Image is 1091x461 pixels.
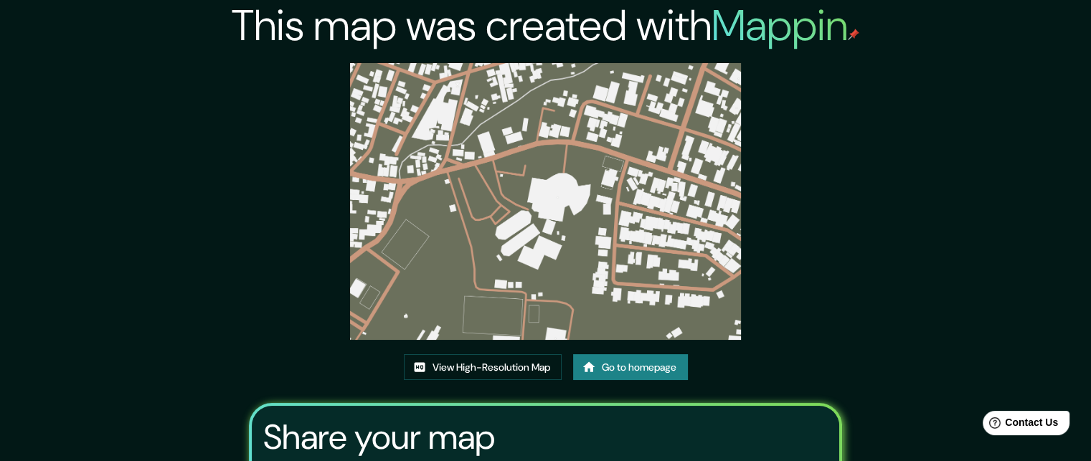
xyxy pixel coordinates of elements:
[573,354,688,381] a: Go to homepage
[848,29,859,40] img: mappin-pin
[404,354,562,381] a: View High-Resolution Map
[263,417,495,457] h3: Share your map
[963,405,1075,445] iframe: Help widget launcher
[350,63,742,340] img: created-map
